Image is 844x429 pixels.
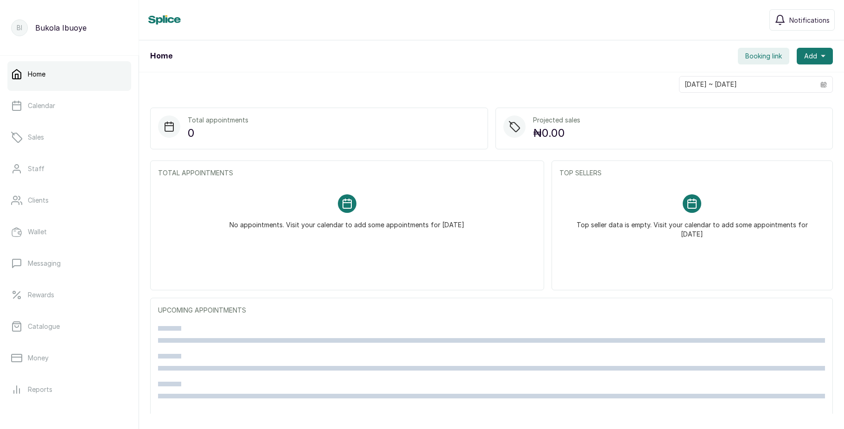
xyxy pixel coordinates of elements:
a: Home [7,61,131,87]
p: ₦0.00 [533,125,580,141]
a: Messaging [7,250,131,276]
p: Messaging [28,259,61,268]
input: Select date [679,77,815,92]
a: Calendar [7,93,131,119]
h1: Home [150,51,172,62]
p: TOP SELLERS [559,168,825,178]
button: Booking link [738,48,789,64]
p: Bukola Ibuoye [35,22,87,33]
span: Notifications [789,15,830,25]
p: Calendar [28,101,55,110]
a: Staff [7,156,131,182]
p: TOTAL APPOINTMENTS [158,168,536,178]
p: Home [28,70,45,79]
button: Add [797,48,833,64]
p: Total appointments [188,115,248,125]
a: Rewards [7,282,131,308]
p: Reports [28,385,52,394]
p: Wallet [28,227,47,237]
p: No appointments. Visit your calendar to add some appointments for [DATE] [229,213,464,230]
p: Projected sales [533,115,580,125]
a: Sales [7,124,131,150]
p: BI [17,23,22,32]
a: Money [7,345,131,371]
button: Notifications [769,9,835,31]
p: Money [28,353,49,363]
p: Rewards [28,290,54,300]
p: Sales [28,133,44,142]
span: Booking link [745,51,782,61]
a: Wallet [7,219,131,245]
p: Top seller data is empty. Visit your calendar to add some appointments for [DATE] [571,213,814,239]
p: Clients [28,196,49,205]
p: Staff [28,164,44,173]
a: Clients [7,187,131,213]
p: 0 [188,125,248,141]
a: Reports [7,377,131,403]
span: Add [804,51,817,61]
p: Catalogue [28,322,60,331]
a: Catalogue [7,314,131,339]
p: UPCOMING APPOINTMENTS [158,306,825,315]
svg: calendar [820,81,827,88]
